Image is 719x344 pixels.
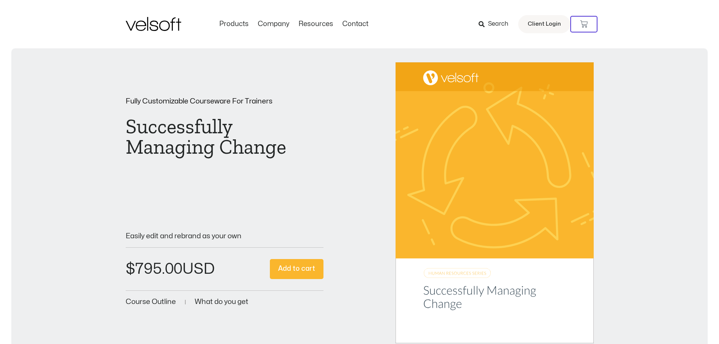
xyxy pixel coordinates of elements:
a: CompanyMenu Toggle [253,20,294,28]
img: Second Product Image [396,62,594,343]
p: Easily edit and rebrand as your own [126,233,324,240]
a: ResourcesMenu Toggle [294,20,338,28]
img: Velsoft Training Materials [126,17,181,31]
p: Fully Customizable Courseware For Trainers [126,98,324,105]
bdi: 795.00 [126,262,182,276]
span: Client Login [528,19,561,29]
a: What do you get [195,298,248,305]
a: Search [479,18,514,31]
a: Client Login [518,15,570,33]
span: Search [488,19,508,29]
nav: Menu [215,20,373,28]
button: Add to cart [270,259,323,279]
a: Course Outline [126,298,176,305]
a: ContactMenu Toggle [338,20,373,28]
span: $ [126,262,135,276]
a: ProductsMenu Toggle [215,20,253,28]
h1: Successfully Managing Change [126,116,324,157]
